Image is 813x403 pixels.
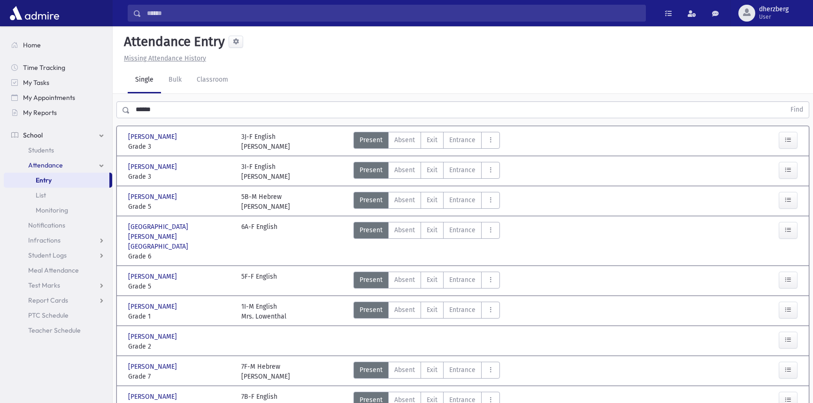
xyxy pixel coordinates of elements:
[427,275,437,285] span: Exit
[353,132,500,152] div: AttTypes
[28,311,69,319] span: PTC Schedule
[449,165,476,175] span: Entrance
[360,365,383,375] span: Present
[4,293,112,308] a: Report Cards
[4,173,109,188] a: Entry
[28,266,79,274] span: Meal Attendance
[449,275,476,285] span: Entrance
[128,192,179,202] span: [PERSON_NAME]
[23,63,65,72] span: Time Tracking
[449,365,476,375] span: Entrance
[360,275,383,285] span: Present
[128,142,232,152] span: Grade 3
[36,206,68,214] span: Monitoring
[128,281,232,291] span: Grade 5
[36,191,46,199] span: List
[128,362,179,372] span: [PERSON_NAME]
[4,278,112,293] a: Test Marks
[28,326,81,335] span: Teacher Schedule
[28,281,60,289] span: Test Marks
[4,323,112,338] a: Teacher Schedule
[23,131,43,139] span: School
[4,218,112,233] a: Notifications
[353,272,500,291] div: AttTypes
[427,135,437,145] span: Exit
[785,102,809,118] button: Find
[128,392,179,402] span: [PERSON_NAME]
[28,251,67,259] span: Student Logs
[394,365,415,375] span: Absent
[23,108,57,117] span: My Reports
[353,362,500,381] div: AttTypes
[241,272,277,291] div: 5F-F English
[427,225,437,235] span: Exit
[128,272,179,281] span: [PERSON_NAME]
[241,302,286,321] div: 1I-M English Mrs. Lowenthal
[128,372,232,381] span: Grade 7
[360,195,383,205] span: Present
[353,302,500,321] div: AttTypes
[161,67,189,93] a: Bulk
[360,305,383,315] span: Present
[8,4,61,23] img: AdmirePro
[4,203,112,218] a: Monitoring
[128,132,179,142] span: [PERSON_NAME]
[449,195,476,205] span: Entrance
[4,60,112,75] a: Time Tracking
[189,67,236,93] a: Classroom
[28,161,63,169] span: Attendance
[128,342,232,351] span: Grade 2
[394,165,415,175] span: Absent
[128,222,232,251] span: [GEOGRAPHIC_DATA][PERSON_NAME][GEOGRAPHIC_DATA]
[353,192,500,212] div: AttTypes
[4,143,112,158] a: Students
[394,305,415,315] span: Absent
[128,251,232,261] span: Grade 6
[28,236,61,244] span: Infractions
[394,195,415,205] span: Absent
[241,192,290,212] div: 5B-M Hebrew [PERSON_NAME]
[4,233,112,248] a: Infractions
[353,162,500,182] div: AttTypes
[23,93,75,102] span: My Appointments
[4,308,112,323] a: PTC Schedule
[759,13,789,21] span: User
[4,90,112,105] a: My Appointments
[759,6,789,13] span: dherzberg
[120,34,225,50] h5: Attendance Entry
[427,195,437,205] span: Exit
[4,263,112,278] a: Meal Attendance
[4,248,112,263] a: Student Logs
[394,135,415,145] span: Absent
[4,188,112,203] a: List
[449,305,476,315] span: Entrance
[120,54,206,62] a: Missing Attendance History
[449,135,476,145] span: Entrance
[241,162,290,182] div: 3I-F English [PERSON_NAME]
[353,222,500,261] div: AttTypes
[4,38,112,53] a: Home
[128,302,179,312] span: [PERSON_NAME]
[4,158,112,173] a: Attendance
[128,162,179,172] span: [PERSON_NAME]
[36,176,52,184] span: Entry
[4,75,112,90] a: My Tasks
[427,305,437,315] span: Exit
[4,128,112,143] a: School
[128,202,232,212] span: Grade 5
[241,362,290,381] div: 7F-M Hebrew [PERSON_NAME]
[394,275,415,285] span: Absent
[28,296,68,304] span: Report Cards
[128,172,232,182] span: Grade 3
[128,67,161,93] a: Single
[141,5,645,22] input: Search
[360,165,383,175] span: Present
[360,135,383,145] span: Present
[128,332,179,342] span: [PERSON_NAME]
[427,165,437,175] span: Exit
[28,146,54,154] span: Students
[4,105,112,120] a: My Reports
[360,225,383,235] span: Present
[427,365,437,375] span: Exit
[241,132,290,152] div: 3J-F English [PERSON_NAME]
